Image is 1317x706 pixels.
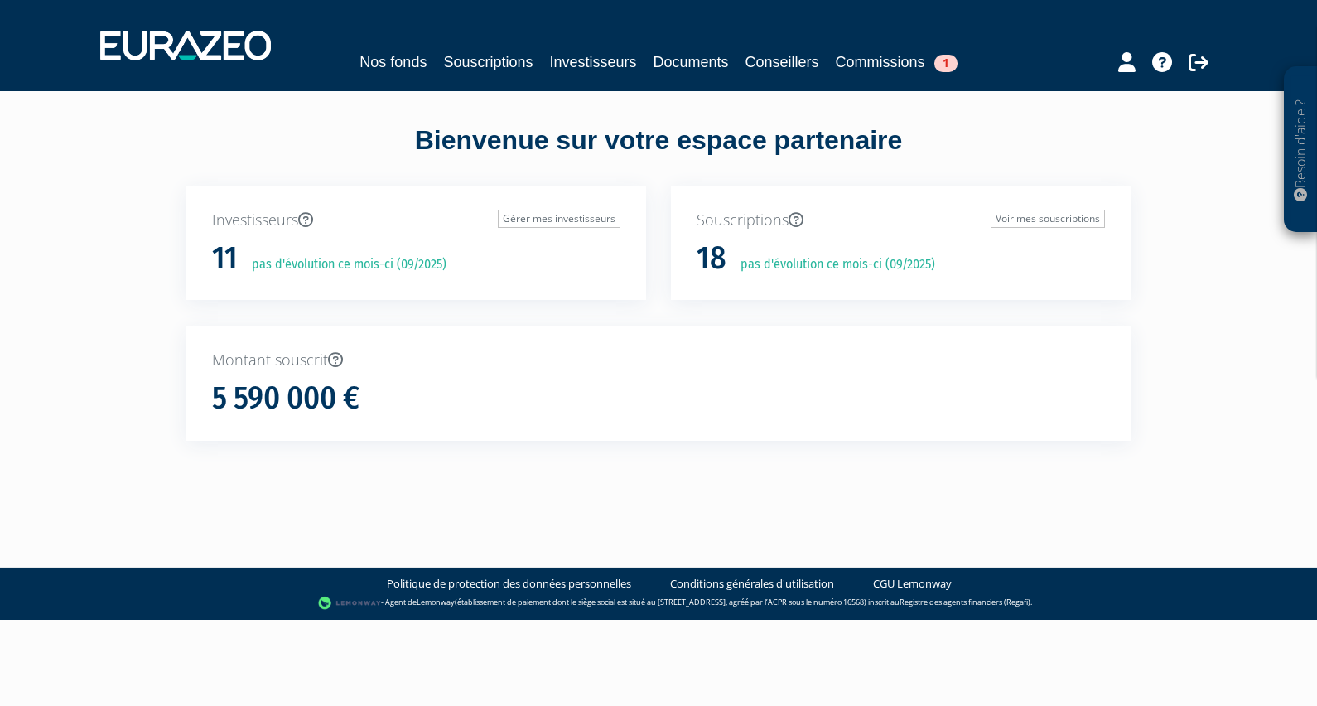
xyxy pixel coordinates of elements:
p: pas d'évolution ce mois-ci (09/2025) [240,255,446,274]
h1: 18 [697,241,726,276]
a: Commissions1 [836,51,958,74]
img: logo-lemonway.png [318,595,382,612]
a: Nos fonds [359,51,427,74]
a: Documents [654,51,729,74]
a: Voir mes souscriptions [991,210,1105,228]
p: Souscriptions [697,210,1105,231]
a: CGU Lemonway [873,576,952,592]
a: Conditions générales d'utilisation [670,576,834,592]
a: Souscriptions [443,51,533,74]
a: Lemonway [417,597,455,607]
a: Gérer mes investisseurs [498,210,620,228]
img: 1732889491-logotype_eurazeo_blanc_rvb.png [100,31,271,60]
p: Investisseurs [212,210,620,231]
a: Politique de protection des données personnelles [387,576,631,592]
h1: 11 [212,241,238,276]
p: Montant souscrit [212,350,1105,371]
div: Bienvenue sur votre espace partenaire [174,122,1143,186]
div: - Agent de (établissement de paiement dont le siège social est situé au [STREET_ADDRESS], agréé p... [17,595,1300,612]
a: Conseillers [745,51,819,74]
a: Investisseurs [549,51,636,74]
p: Besoin d'aide ? [1291,75,1310,225]
a: Registre des agents financiers (Regafi) [900,597,1030,607]
span: 1 [934,55,958,72]
p: pas d'évolution ce mois-ci (09/2025) [729,255,935,274]
h1: 5 590 000 € [212,381,359,416]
